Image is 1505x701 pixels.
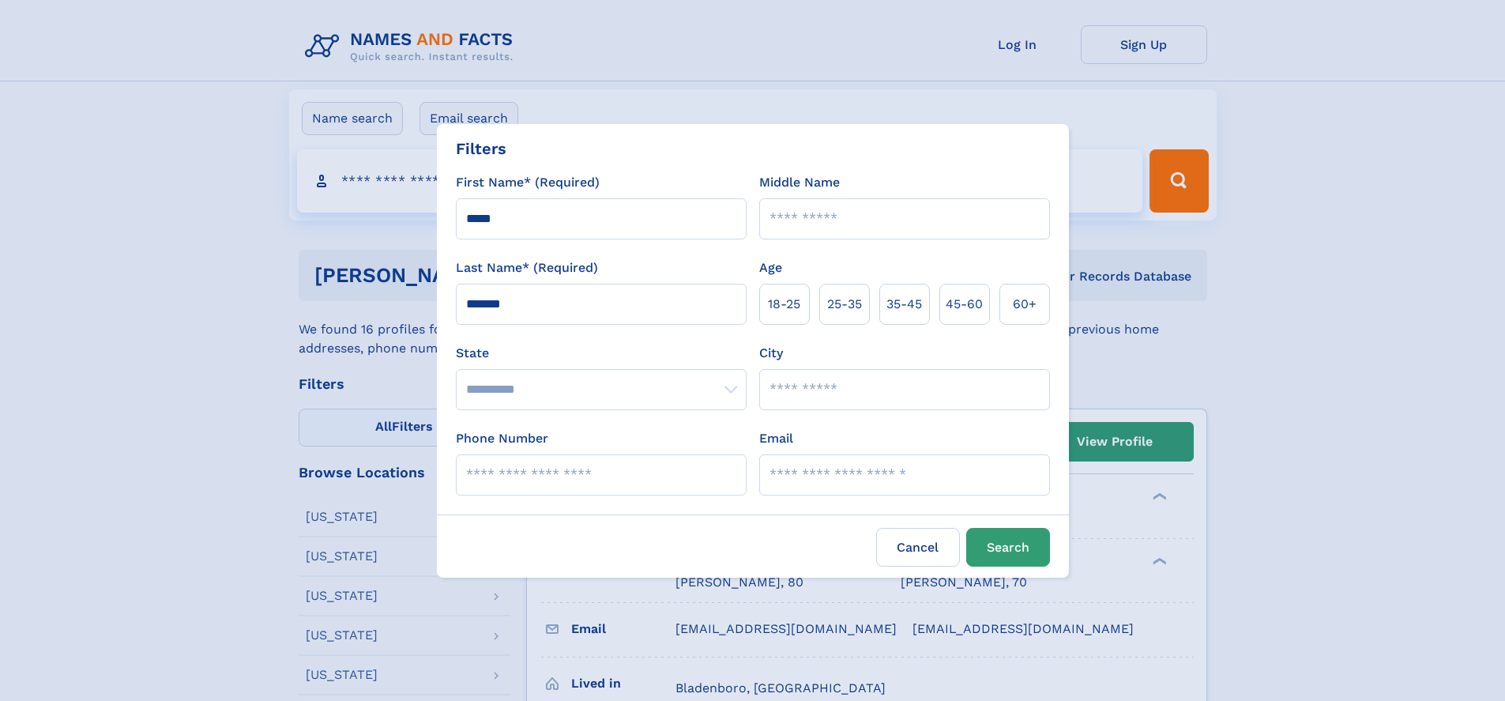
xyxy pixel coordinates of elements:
label: Age [759,258,782,277]
label: Last Name* (Required) [456,258,598,277]
button: Search [966,528,1050,567]
label: City [759,344,783,363]
label: First Name* (Required) [456,173,600,192]
span: 45‑60 [946,295,983,314]
label: Phone Number [456,429,548,448]
label: Cancel [876,528,960,567]
span: 25‑35 [827,295,862,314]
span: 35‑45 [886,295,922,314]
label: State [456,344,747,363]
label: Middle Name [759,173,840,192]
label: Email [759,429,793,448]
div: Filters [456,137,506,160]
span: 60+ [1013,295,1037,314]
span: 18‑25 [768,295,800,314]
